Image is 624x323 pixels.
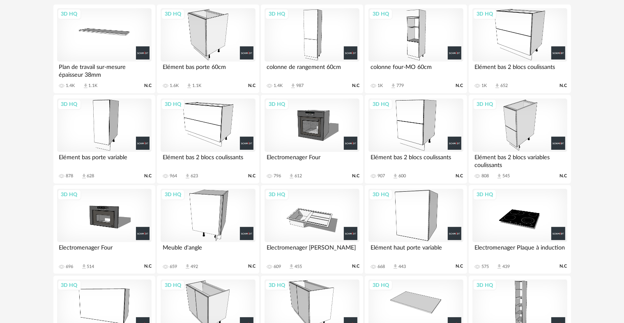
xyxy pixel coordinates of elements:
div: Electromenager [PERSON_NAME] [265,242,359,259]
span: Download icon [184,263,191,270]
div: Elément bas 2 blocs coulissants [472,62,567,78]
div: Elément bas porte 60cm [161,62,255,78]
div: 575 [481,264,489,270]
div: 3D HQ [369,99,393,110]
a: 3D HQ Elément bas porte variable 878 Download icon 628 N.C [53,95,155,183]
div: colonne four-MO 60cm [368,62,463,78]
span: Download icon [288,263,295,270]
a: 3D HQ Electromenager Plaque à induction 575 Download icon 439 N.C [469,185,571,274]
span: Download icon [392,173,398,179]
div: Electromenager Plaque à induction [472,242,567,259]
div: 3D HQ [161,99,185,110]
div: 1.4K [274,83,283,89]
div: 3D HQ [473,280,497,291]
span: N.C [352,173,359,179]
div: 609 [274,264,281,270]
div: Elément bas 2 blocs coulissants [368,152,463,168]
div: Electromenager Four [265,152,359,168]
div: 1.1K [89,83,98,89]
div: 668 [378,264,385,270]
div: 878 [66,173,74,179]
a: 3D HQ Elément bas 2 blocs coulissants 964 Download icon 623 N.C [157,95,259,183]
span: N.C [352,263,359,269]
div: 623 [191,173,198,179]
div: 964 [170,173,177,179]
div: 3D HQ [473,99,497,110]
div: 779 [396,83,404,89]
a: 3D HQ colonne de rangement 60cm 1.4K Download icon 987 N.C [261,5,363,93]
span: Download icon [390,83,396,89]
div: 907 [378,173,385,179]
a: 3D HQ Meuble d'angle 659 Download icon 492 N.C [157,185,259,274]
div: 3D HQ [58,280,81,291]
a: 3D HQ Elément bas 2 blocs variables coulissants 808 Download icon 545 N.C [469,95,571,183]
div: 659 [170,264,177,270]
a: 3D HQ Electromenager Four 696 Download icon 514 N.C [53,185,155,274]
div: Plan de travail sur-mesure épaisseur 38mm [57,62,152,78]
span: N.C [456,173,463,179]
div: 987 [296,83,304,89]
div: 3D HQ [265,280,289,291]
span: N.C [560,83,567,89]
div: 1.6K [170,83,179,89]
span: Download icon [81,263,87,270]
span: N.C [144,263,152,269]
div: 1.4K [66,83,75,89]
div: 1.1K [192,83,201,89]
div: Elément bas porte variable [57,152,152,168]
span: Download icon [186,83,192,89]
div: 3D HQ [473,189,497,200]
a: 3D HQ Elément bas porte 60cm 1.6K Download icon 1.1K N.C [157,5,259,93]
div: 1K [481,83,487,89]
span: N.C [560,173,567,179]
div: 808 [481,173,489,179]
div: Elément bas 2 blocs variables coulissants [472,152,567,168]
div: 492 [191,264,198,270]
span: Download icon [184,173,191,179]
div: 3D HQ [161,189,185,200]
a: 3D HQ Plan de travail sur-mesure épaisseur 38mm 1.4K Download icon 1.1K N.C [53,5,155,93]
div: 612 [295,173,302,179]
div: 443 [398,264,406,270]
span: N.C [560,263,567,269]
span: Download icon [288,173,295,179]
span: N.C [144,173,152,179]
span: N.C [248,173,256,179]
div: 3D HQ [265,99,289,110]
span: Download icon [290,83,296,89]
div: 3D HQ [369,189,393,200]
a: 3D HQ Elément haut porte variable 668 Download icon 443 N.C [365,185,467,274]
span: Download icon [494,83,500,89]
div: 545 [502,173,510,179]
div: 3D HQ [369,280,393,291]
a: 3D HQ Elément bas 2 blocs coulissants 907 Download icon 600 N.C [365,95,467,183]
span: Download icon [83,83,89,89]
span: Download icon [496,173,502,179]
span: N.C [248,83,256,89]
div: 3D HQ [473,9,497,19]
a: 3D HQ colonne four-MO 60cm 1K Download icon 779 N.C [365,5,467,93]
span: N.C [144,83,152,89]
div: 455 [295,264,302,270]
div: 514 [87,264,94,270]
div: 3D HQ [161,9,185,19]
div: 628 [87,173,94,179]
div: 796 [274,173,281,179]
div: 652 [500,83,508,89]
div: 3D HQ [265,9,289,19]
span: Download icon [496,263,502,270]
a: 3D HQ Electromenager Four 796 Download icon 612 N.C [261,95,363,183]
div: 3D HQ [369,9,393,19]
div: 1K [378,83,383,89]
div: Elément bas 2 blocs coulissants [161,152,255,168]
div: 3D HQ [161,280,185,291]
div: Electromenager Four [57,242,152,259]
div: 696 [66,264,74,270]
a: 3D HQ Electromenager [PERSON_NAME] 609 Download icon 455 N.C [261,185,363,274]
div: 3D HQ [265,189,289,200]
span: Download icon [81,173,87,179]
div: Meuble d'angle [161,242,255,259]
span: Download icon [392,263,398,270]
div: 3D HQ [58,99,81,110]
div: colonne de rangement 60cm [265,62,359,78]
